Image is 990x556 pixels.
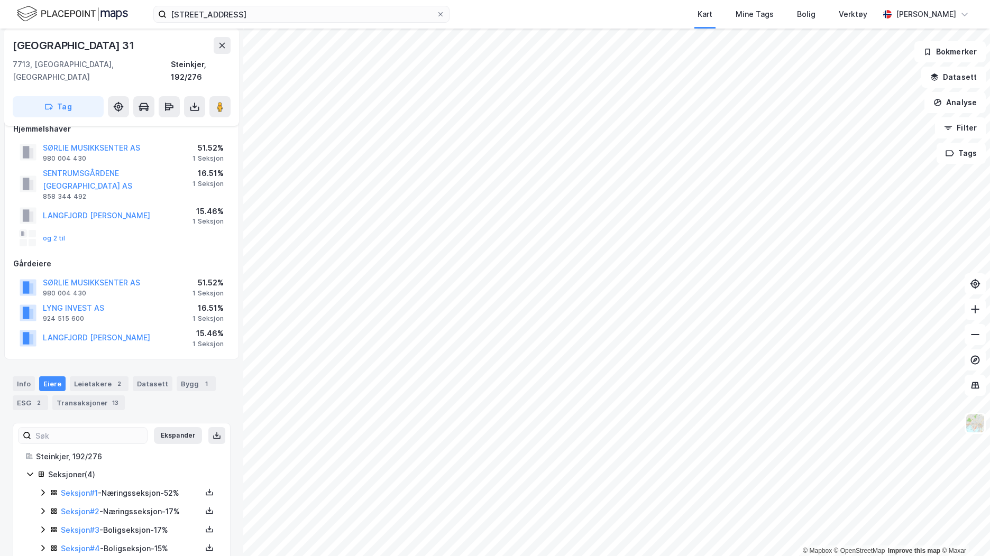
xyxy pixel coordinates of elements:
button: Tag [13,96,104,117]
a: Seksjon#4 [61,544,100,553]
a: Seksjon#3 [61,525,99,534]
div: [GEOGRAPHIC_DATA] 31 [13,37,136,54]
div: Bolig [797,8,815,21]
div: [PERSON_NAME] [896,8,956,21]
div: - Næringsseksjon - 52% [61,487,201,499]
input: Søk på adresse, matrikkel, gårdeiere, leietakere eller personer [167,6,436,22]
a: OpenStreetMap [834,547,885,554]
button: Bokmerker [914,41,986,62]
div: 858 344 492 [43,192,86,201]
img: Z [965,413,985,433]
a: Improve this map [888,547,940,554]
div: 1 [201,378,212,389]
div: Transaksjoner [52,395,125,410]
div: Seksjoner ( 4 ) [48,468,217,481]
img: logo.f888ab2527a4732fd821a326f86c7f29.svg [17,5,128,23]
button: Ekspander [154,427,202,444]
div: Steinkjer, 192/276 [36,450,217,463]
div: - Boligseksjon - 15% [61,542,201,555]
div: 1 Seksjon [192,217,224,226]
a: Seksjon#1 [61,488,98,497]
div: Gårdeiere [13,257,230,270]
div: Verktøy [839,8,867,21]
div: 1 Seksjon [192,180,224,188]
div: 7713, [GEOGRAPHIC_DATA], [GEOGRAPHIC_DATA] [13,58,171,84]
button: Tags [937,143,986,164]
input: Søk [31,428,147,443]
div: Hjemmelshaver [13,123,230,135]
div: 51.52% [192,142,224,154]
div: Datasett [133,376,172,391]
div: 2 [114,378,124,389]
div: ESG [13,395,48,410]
div: Bygg [177,376,216,391]
div: 13 [110,397,121,408]
div: - Næringsseksjon - 17% [61,505,201,518]
div: Leietakere [70,376,129,391]
div: 980 004 430 [43,154,86,163]
button: Analyse [924,92,986,113]
div: 924 515 600 [43,314,84,323]
div: 1 Seksjon [192,154,224,163]
a: Mapbox [803,547,832,554]
div: Steinkjer, 192/276 [171,58,231,84]
button: Datasett [921,67,986,88]
div: Kart [698,8,712,21]
div: 2 [33,397,44,408]
div: 980 004 430 [43,289,86,298]
div: 16.51% [192,167,224,180]
div: 1 Seksjon [192,340,224,348]
div: 1 Seksjon [192,314,224,323]
div: Kontrollprogram for chat [937,505,990,556]
iframe: Chat Widget [937,505,990,556]
div: Mine Tags [736,8,774,21]
button: Filter [935,117,986,138]
div: 15.46% [192,205,224,218]
div: - Boligseksjon - 17% [61,524,201,536]
div: 51.52% [192,276,224,289]
div: Eiere [39,376,66,391]
div: 1 Seksjon [192,289,224,298]
div: 16.51% [192,302,224,314]
a: Seksjon#2 [61,507,99,516]
div: 15.46% [192,327,224,340]
div: Info [13,376,35,391]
